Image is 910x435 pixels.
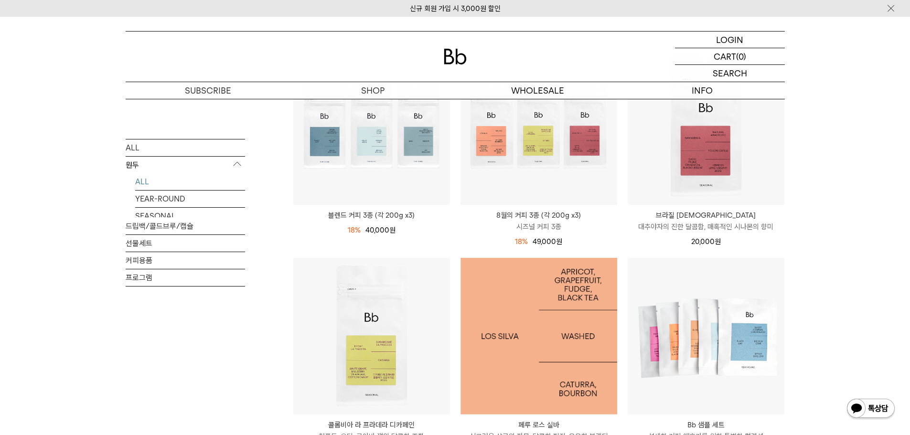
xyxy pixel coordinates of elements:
a: SEASONAL [135,207,245,224]
img: 콜롬비아 라 프라데라 디카페인 [293,258,450,414]
img: 1000000480_add2_053.jpg [460,258,617,414]
a: 페루 로스 실바 [460,258,617,414]
span: 원 [715,237,721,246]
img: Bb 샘플 세트 [628,258,784,414]
a: ALL [135,173,245,190]
a: SUBSCRIBE [126,82,290,99]
p: 원두 [126,156,245,173]
img: 8월의 커피 3종 (각 200g x3) [460,48,617,205]
a: LOGIN [675,32,785,48]
a: SHOP [290,82,455,99]
span: 40,000 [365,226,396,234]
a: 드립백/콜드브루/캡슐 [126,218,245,234]
p: 콜롬비아 라 프라데라 디카페인 [293,419,450,431]
a: 8월의 커피 3종 (각 200g x3) 시즈널 커피 3종 [460,210,617,233]
p: SEARCH [713,65,747,82]
p: INFO [620,82,785,99]
span: 49,000 [533,237,562,246]
p: (0) [736,48,746,64]
p: CART [714,48,736,64]
div: 18% [348,224,361,236]
img: 로고 [444,49,467,64]
span: 원 [389,226,396,234]
span: 20,000 [691,237,721,246]
a: 브라질 [DEMOGRAPHIC_DATA] 대추야자의 진한 달콤함, 매혹적인 시나몬의 향미 [628,210,784,233]
img: 카카오톡 채널 1:1 채팅 버튼 [846,398,896,421]
a: 신규 회원 가입 시 3,000원 할인 [410,4,501,13]
p: 시즈널 커피 3종 [460,221,617,233]
div: 18% [515,236,528,247]
a: ALL [126,139,245,156]
p: 8월의 커피 3종 (각 200g x3) [460,210,617,221]
p: LOGIN [716,32,743,48]
img: 브라질 사맘바이아 [628,48,784,205]
a: 커피용품 [126,252,245,269]
a: CART (0) [675,48,785,65]
p: Bb 샘플 세트 [628,419,784,431]
p: 대추야자의 진한 달콤함, 매혹적인 시나몬의 향미 [628,221,784,233]
a: 선물세트 [126,235,245,252]
p: 페루 로스 실바 [460,419,617,431]
a: 프로그램 [126,269,245,286]
img: 블렌드 커피 3종 (각 200g x3) [293,48,450,205]
a: YEAR-ROUND [135,190,245,207]
p: WHOLESALE [455,82,620,99]
span: 원 [556,237,562,246]
a: 블렌드 커피 3종 (각 200g x3) [293,210,450,221]
p: 브라질 [DEMOGRAPHIC_DATA] [628,210,784,221]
